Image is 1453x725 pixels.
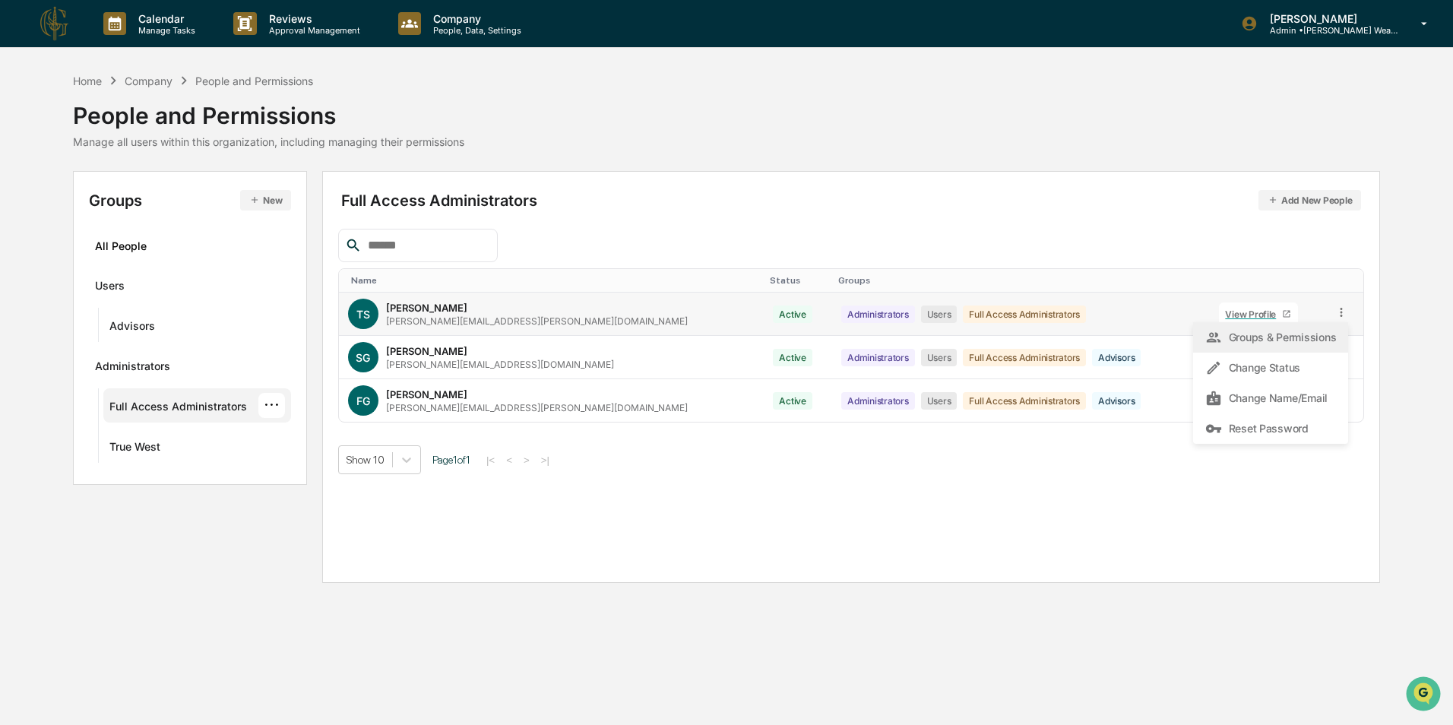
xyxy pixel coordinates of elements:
[502,454,517,467] button: <
[421,12,529,25] p: Company
[963,306,1086,323] div: Full Access Administrators
[1092,392,1141,410] div: Advisors
[126,25,203,36] p: Manage Tasks
[386,302,467,314] div: [PERSON_NAME]
[1219,302,1298,326] a: View Profile
[838,275,1204,286] div: Toggle SortBy
[1225,309,1282,320] div: View Profile
[1404,675,1445,716] iframe: Open customer support
[841,349,915,366] div: Administrators
[773,392,812,410] div: Active
[240,190,291,211] button: New
[773,349,812,366] div: Active
[1092,349,1141,366] div: Advisors
[109,400,247,418] div: Full Access Administrators
[482,454,499,467] button: |<
[770,275,826,286] div: Toggle SortBy
[95,359,170,378] div: Administrators
[1205,359,1336,377] div: Change Status
[1216,275,1319,286] div: Toggle SortBy
[104,185,195,213] a: 🗄️Attestations
[921,349,958,366] div: Users
[15,222,27,234] div: 🔎
[107,257,184,269] a: Powered byPylon
[386,402,688,413] div: [PERSON_NAME][EMAIL_ADDRESS][PERSON_NAME][DOMAIN_NAME]
[341,190,1362,211] div: Full Access Administrators
[126,12,203,25] p: Calendar
[1205,389,1336,407] div: Change Name/Email
[257,12,368,25] p: Reviews
[963,349,1086,366] div: Full Access Administrators
[356,351,370,364] span: SG
[125,74,173,87] div: Company
[109,319,155,337] div: Advisors
[125,192,188,207] span: Attestations
[773,306,812,323] div: Active
[195,74,313,87] div: People and Permissions
[15,193,27,205] div: 🖐️
[1205,328,1336,347] div: Groups & Permissions
[356,394,370,407] span: FG
[1258,12,1399,25] p: [PERSON_NAME]
[95,279,125,297] div: Users
[258,121,277,139] button: Start new chat
[15,32,277,56] p: How can we help?
[89,190,292,211] div: Groups
[519,454,534,467] button: >
[9,214,102,242] a: 🔎Data Lookup
[351,275,758,286] div: Toggle SortBy
[9,185,104,213] a: 🖐️Preclearance
[386,359,614,370] div: [PERSON_NAME][EMAIL_ADDRESS][DOMAIN_NAME]
[386,388,467,400] div: [PERSON_NAME]
[1258,25,1399,36] p: Admin • [PERSON_NAME] Wealth Advisors
[52,131,192,144] div: We're available if you need us!
[537,454,554,467] button: >|
[1205,419,1336,438] div: Reset Password
[921,392,958,410] div: Users
[73,135,464,148] div: Manage all users within this organization, including managing their permissions
[73,90,464,129] div: People and Permissions
[30,192,98,207] span: Preclearance
[110,193,122,205] div: 🗄️
[386,315,688,327] div: [PERSON_NAME][EMAIL_ADDRESS][PERSON_NAME][DOMAIN_NAME]
[421,25,529,36] p: People, Data, Settings
[386,345,467,357] div: [PERSON_NAME]
[356,308,370,321] span: TS
[841,306,915,323] div: Administrators
[258,393,285,418] div: ···
[73,74,102,87] div: Home
[921,306,958,323] div: Users
[151,258,184,269] span: Pylon
[841,392,915,410] div: Administrators
[1258,190,1362,211] button: Add New People
[1337,275,1358,286] div: Toggle SortBy
[257,25,368,36] p: Approval Management
[109,440,160,458] div: True West
[36,5,73,42] img: logo
[963,392,1086,410] div: Full Access Administrators
[95,233,286,258] div: All People
[432,454,470,466] span: Page 1 of 1
[52,116,249,131] div: Start new chat
[30,220,96,236] span: Data Lookup
[15,116,43,144] img: 1746055101610-c473b297-6a78-478c-a979-82029cc54cd1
